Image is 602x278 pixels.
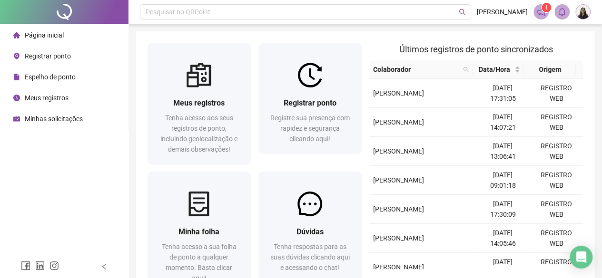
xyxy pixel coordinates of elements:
span: Dúvidas [296,227,324,236]
a: Meus registrosTenha acesso aos seus registros de ponto, incluindo geolocalização e demais observa... [148,43,251,164]
a: Registrar pontoRegistre sua presença com rapidez e segurança clicando aqui! [258,43,362,153]
img: 81051 [576,5,590,19]
span: 1 [545,4,548,11]
span: Tenha acesso aos seus registros de ponto, incluindo geolocalização e demais observações! [160,114,237,153]
span: notification [537,8,545,16]
span: [PERSON_NAME] [373,234,424,242]
span: [PERSON_NAME] [373,118,424,126]
span: Registre sua presença com rapidez e segurança clicando aqui! [270,114,350,143]
span: Colaborador [373,64,459,75]
td: [DATE] 13:06:41 [476,137,529,166]
span: Minhas solicitações [25,115,83,123]
span: Últimos registros de ponto sincronizados [399,44,553,54]
td: REGISTRO WEB [530,108,583,137]
span: search [459,9,466,16]
td: [DATE] 14:05:46 [476,224,529,253]
span: [PERSON_NAME] [373,147,424,155]
span: Meus registros [173,98,225,107]
span: environment [13,53,20,59]
span: [PERSON_NAME] [373,205,424,213]
span: Data/Hora [476,64,513,75]
span: [PERSON_NAME] [373,263,424,271]
td: REGISTRO WEB [530,166,583,195]
td: REGISTRO WEB [530,224,583,253]
span: Registrar ponto [25,52,71,60]
td: REGISTRO WEB [530,137,583,166]
th: Data/Hora [473,60,524,79]
td: [DATE] 17:30:09 [476,195,529,224]
span: home [13,32,20,38]
td: [DATE] 09:01:18 [476,166,529,195]
span: clock-circle [13,95,20,101]
td: REGISTRO WEB [530,79,583,108]
th: Origem [524,60,576,79]
span: left [101,263,108,270]
span: bell [558,8,566,16]
span: search [461,62,471,77]
td: [DATE] 17:31:05 [476,79,529,108]
span: [PERSON_NAME] [373,176,424,184]
span: instagram [49,261,59,270]
span: facebook [21,261,30,270]
span: Registrar ponto [284,98,336,107]
span: [PERSON_NAME] [373,89,424,97]
span: Espelho de ponto [25,73,76,81]
td: REGISTRO WEB [530,195,583,224]
div: Open Intercom Messenger [570,246,592,268]
sup: 1 [542,3,551,12]
span: [PERSON_NAME] [477,7,528,17]
span: Meus registros [25,94,69,102]
span: Minha folha [178,227,219,236]
span: schedule [13,115,20,122]
span: search [463,67,469,72]
span: linkedin [35,261,45,270]
span: file [13,74,20,80]
td: [DATE] 14:07:21 [476,108,529,137]
span: Tenha respostas para as suas dúvidas clicando aqui e acessando o chat! [270,243,350,271]
span: Página inicial [25,31,64,39]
